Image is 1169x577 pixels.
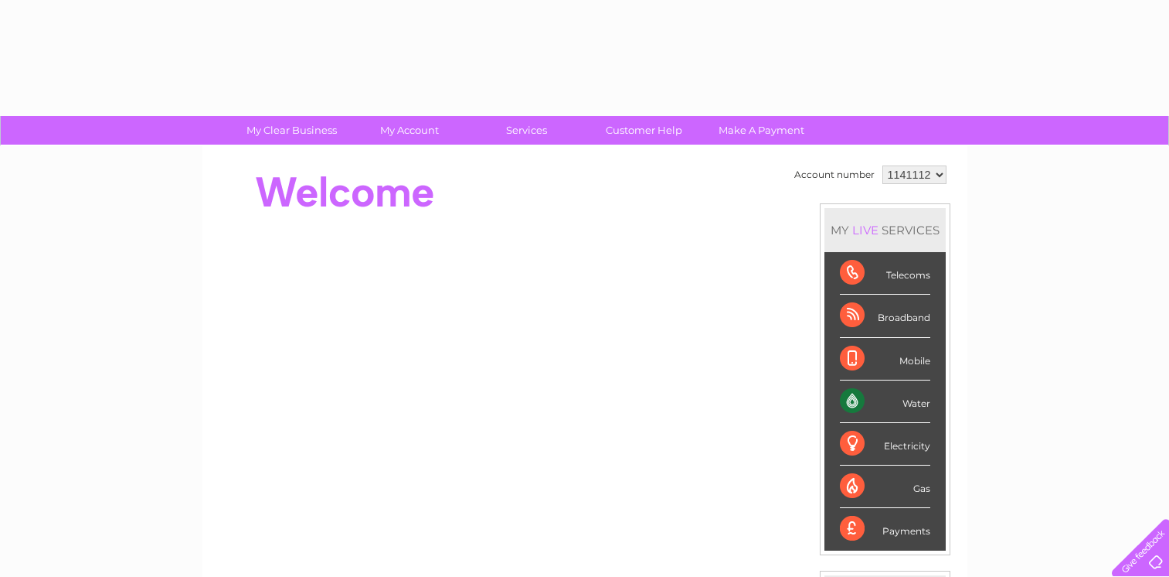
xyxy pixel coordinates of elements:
a: Customer Help [580,116,708,145]
div: Gas [840,466,930,508]
a: Make A Payment [698,116,825,145]
div: MY SERVICES [824,208,946,252]
div: LIVE [849,223,882,237]
div: Payments [840,508,930,550]
div: Telecoms [840,252,930,295]
a: My Clear Business [228,116,355,145]
a: My Account [345,116,473,145]
td: Account number [790,162,878,188]
div: Electricity [840,423,930,466]
div: Water [840,381,930,423]
div: Broadband [840,295,930,337]
a: Services [463,116,590,145]
div: Mobile [840,338,930,381]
